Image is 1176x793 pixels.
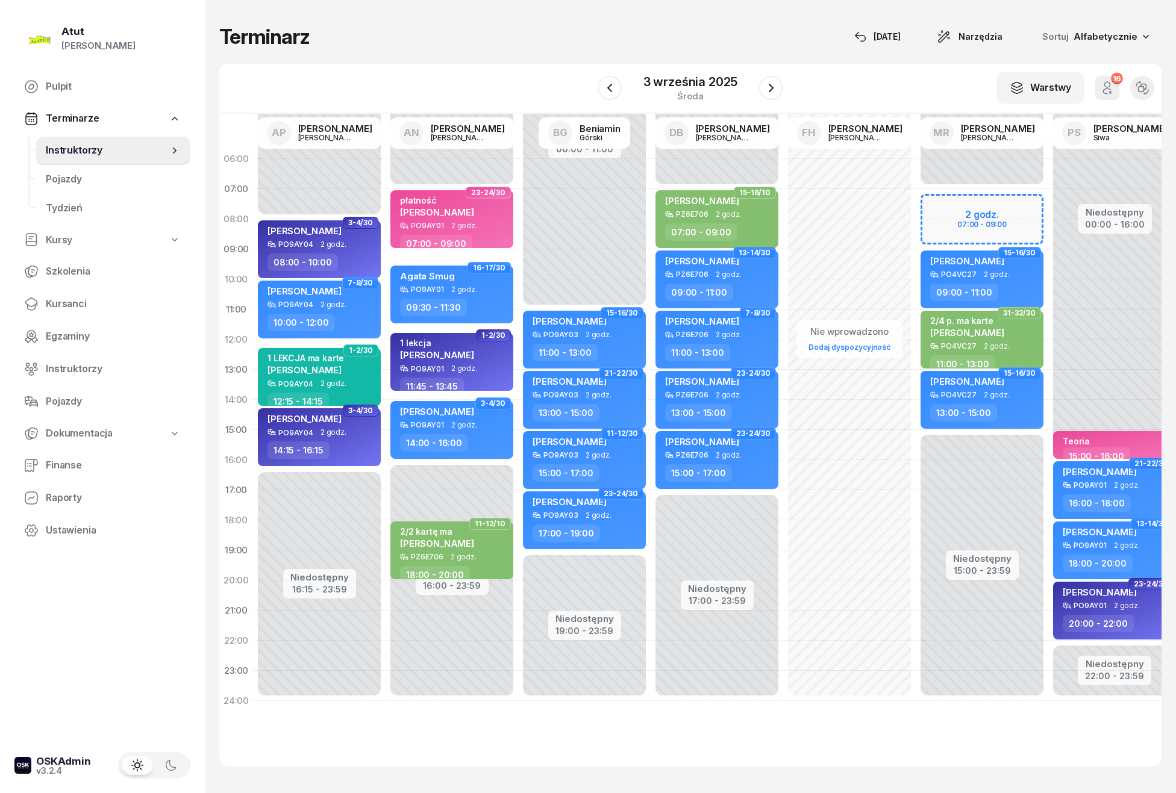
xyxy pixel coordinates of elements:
[46,264,181,279] span: Szkolenia
[543,511,578,519] div: PO9AY03
[555,623,614,636] div: 19:00 - 23:59
[1134,583,1168,585] span: 23-24/30
[1068,128,1081,138] span: PS
[543,391,578,399] div: PO9AY03
[676,391,708,399] div: PZ6E706
[400,406,474,417] span: [PERSON_NAME]
[984,391,1010,399] span: 2 godz.
[736,432,771,435] span: 23-24/30
[1074,602,1107,609] div: PO9AY01
[46,329,181,344] span: Egzaminy
[984,342,1010,350] span: 2 godz.
[533,524,600,542] div: 17:00 - 19:00
[14,757,31,774] img: logo-xs-dark@2x.png
[804,322,895,357] button: Nie wprowadzonoDodaj dyspozycyjność
[46,523,181,538] span: Ustawienia
[933,128,949,138] span: MR
[14,516,190,545] a: Ustawienia
[14,290,190,319] a: Kursanci
[941,270,977,278] div: PO4VC27
[451,421,477,429] span: 2 godz.
[586,451,611,459] span: 2 godz.
[643,76,738,88] div: 3 września 2025
[321,379,346,388] span: 2 godz.
[36,194,190,223] a: Tydzień
[539,117,630,149] a: BGBeniaminGórski
[665,376,739,387] span: [PERSON_NAME]
[665,436,739,447] span: [PERSON_NAME]
[14,257,190,286] a: Szkolenia
[676,210,708,218] div: PZ6E706
[400,299,467,316] div: 09:30 - 11:30
[1003,312,1036,314] span: 31-32/30
[219,294,253,325] div: 11:00
[804,324,895,340] div: Nie wprowadzono
[930,284,998,301] div: 09:00 - 11:00
[604,493,638,495] span: 23-24/30
[1085,208,1145,217] div: Niedostępny
[930,316,1004,326] div: 2/4 p. ma karte
[1136,523,1168,525] span: 13-14/30
[696,134,754,141] div: [PERSON_NAME]
[14,105,190,132] a: Terminarze
[400,378,464,395] div: 11:45 - 13:45
[941,391,977,399] div: PO4VC27
[586,331,611,339] span: 2 godz.
[643,92,738,101] div: środa
[471,191,505,194] span: 23-24/30
[219,234,253,264] div: 09:00
[676,270,708,278] div: PZ6E706
[36,756,91,767] div: OSKAdmin
[46,79,181,95] span: Pulpit
[61,38,136,54] div: [PERSON_NAME]
[267,225,342,237] span: [PERSON_NAME]
[926,25,1013,49] button: Narzędzia
[46,111,99,126] span: Terminarze
[321,428,346,437] span: 2 godz.
[930,255,1004,267] span: [PERSON_NAME]
[14,322,190,351] a: Egzaminy
[423,578,481,591] div: 16:00 - 23:59
[1042,29,1071,45] span: Sortuj
[14,355,190,384] a: Instruktorzy
[1085,205,1145,232] button: Niedostępny00:00 - 16:00
[953,563,1012,576] div: 15:00 - 23:59
[219,26,310,48] h1: Terminarz
[46,361,181,377] span: Instruktorzy
[36,165,190,194] a: Pojazdy
[219,505,253,535] div: 18:00
[267,364,342,376] span: [PERSON_NAME]
[953,552,1012,578] button: Niedostępny15:00 - 23:59
[219,264,253,294] div: 10:00
[533,436,607,447] span: [PERSON_NAME]
[1114,541,1140,550] span: 2 godz.
[219,565,253,596] div: 20:00
[400,338,474,348] div: 1 lekcja
[930,355,995,373] div: 11:00 - 13:00
[828,134,886,141] div: [PERSON_NAME]
[676,451,708,459] div: PZ6E706
[996,72,1084,104] button: Warstwy
[930,327,1004,338] span: [PERSON_NAME]
[959,30,1002,44] span: Narzędzia
[1093,134,1151,141] div: Siwa
[14,387,190,416] a: Pojazdy
[586,391,611,399] span: 2 godz.
[219,204,253,234] div: 08:00
[1004,372,1036,375] span: 15-16/30
[739,191,771,194] span: 15-16/10
[716,391,742,399] span: 2 godz.
[665,344,730,361] div: 11:00 - 13:00
[219,626,253,656] div: 22:00
[46,143,169,158] span: Instruktorzy
[219,686,253,716] div: 24:00
[543,331,578,338] div: PO9AY03
[14,484,190,512] a: Raporty
[298,134,356,141] div: [PERSON_NAME]
[802,128,816,138] span: FH
[46,296,181,312] span: Kursanci
[400,195,474,205] div: płatność
[278,300,313,308] div: PO9AY04
[400,538,474,549] span: [PERSON_NAME]
[278,240,313,248] div: PO9AY04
